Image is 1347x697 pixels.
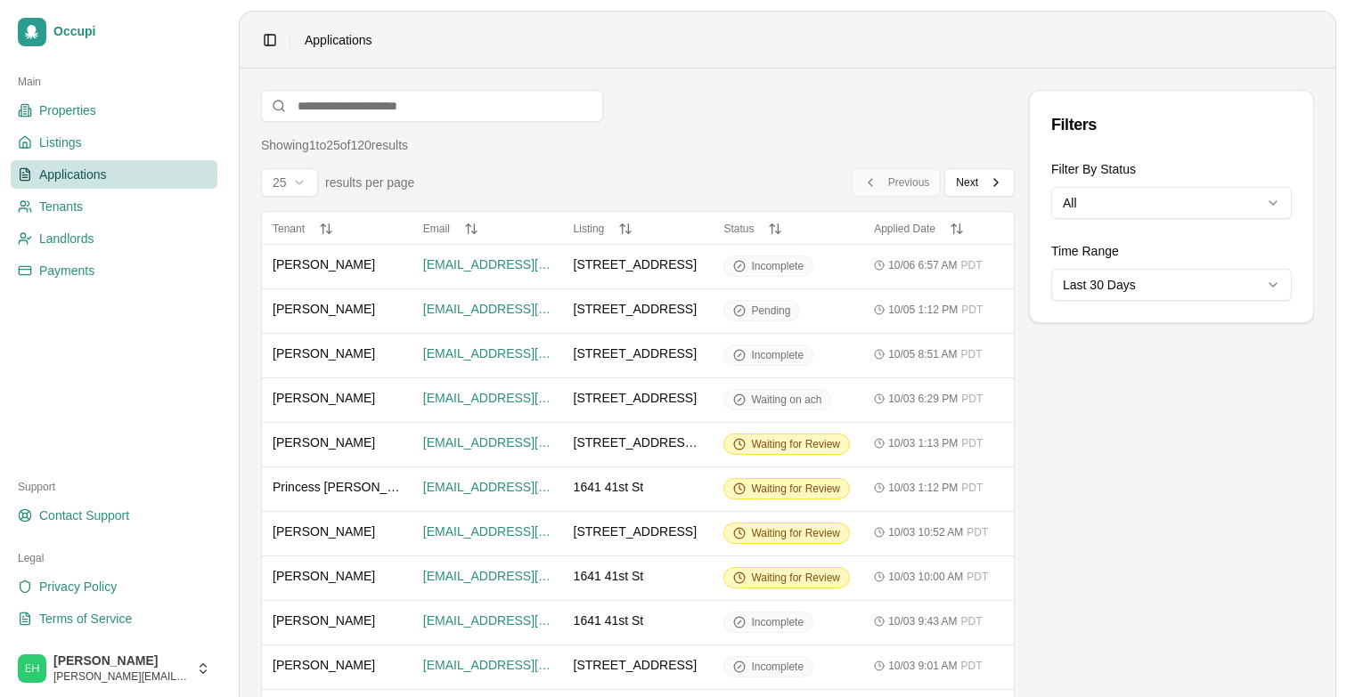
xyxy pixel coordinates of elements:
[11,544,217,572] div: Legal
[1051,112,1292,137] div: Filters
[751,437,840,451] span: Waiting for Review
[273,223,305,235] span: Tenant
[11,224,217,253] a: Landlords
[888,303,958,317] span: 10/05 1:12 PM
[874,222,1003,236] button: Applied Date
[325,174,414,191] span: results per page
[273,567,375,585] span: [PERSON_NAME]
[305,31,372,49] span: Applications
[967,570,988,584] span: PDT
[53,669,189,684] span: [PERSON_NAME][EMAIL_ADDRESS][DOMAIN_NAME]
[574,255,697,273] span: [STREET_ADDRESS]
[574,612,644,629] span: 1641 41st St
[1051,162,1136,176] label: Filter By Status
[423,523,552,540] span: [EMAIL_ADDRESS][DOMAIN_NAME]
[261,136,408,154] div: Showing 1 to 25 of 120 results
[574,478,644,496] span: 1641 41st St
[39,507,129,524] span: Contact Support
[273,612,375,629] span: [PERSON_NAME]
[11,256,217,285] a: Payments
[888,436,958,450] span: 10/03 1:13 PM
[423,656,552,674] span: [EMAIL_ADDRESS][DOMAIN_NAME]
[574,656,697,674] span: [STREET_ADDRESS]
[11,604,217,633] a: Terms of Service
[305,31,372,49] nav: breadcrumb
[574,300,697,318] span: [STREET_ADDRESS]
[11,647,217,690] button: Emily Hart[PERSON_NAME][PERSON_NAME][EMAIL_ADDRESS][DOMAIN_NAME]
[888,258,957,272] span: 10/06 6:57 AM
[751,348,804,362] span: Incomplete
[11,68,217,96] div: Main
[423,344,552,362] span: [EMAIL_ADDRESS][DOMAIN_NAME]
[723,222,853,236] button: Status
[39,578,117,596] span: Privacy Policy
[423,612,552,629] span: [EMAIL_ADDRESS][DOMAIN_NAME]
[423,478,552,496] span: [EMAIL_ADDRESS][DOMAIN_NAME]
[423,300,552,318] span: [EMAIL_ADDRESS][DOMAIN_NAME]
[11,128,217,157] a: Listings
[961,392,983,406] span: PDT
[273,344,375,362] span: [PERSON_NAME]
[53,653,189,669] span: [PERSON_NAME]
[751,304,790,318] span: Pending
[273,255,375,273] span: [PERSON_NAME]
[423,389,552,407] span: [EMAIL_ADDRESS][DOMAIN_NAME]
[273,523,375,540] span: [PERSON_NAME]
[11,572,217,601] a: Privacy Policy
[11,11,217,53] a: Occupi
[273,478,402,496] span: Princess [PERSON_NAME]
[11,96,217,125] a: Properties
[423,434,552,451] span: [EMAIL_ADDRESS][DOMAIN_NAME]
[751,393,821,407] span: Waiting on ach
[961,659,983,673] span: PDT
[967,525,988,539] span: PDT
[11,160,217,189] a: Applications
[39,262,94,280] span: Payments
[423,222,552,236] button: Email
[39,134,81,151] span: Listings
[961,258,983,272] span: PDT
[961,481,983,495] span: PDT
[751,482,840,496] span: Waiting for Review
[273,300,375,318] span: [PERSON_NAME]
[574,344,697,362] span: [STREET_ADDRESS]
[888,347,957,361] span: 10/05 8:51 AM
[888,481,958,495] span: 10/03 1:12 PM
[751,615,804,629] span: Incomplete
[273,656,375,674] span: [PERSON_NAME]
[751,660,804,674] span: Incomplete
[39,610,132,628] span: Terms of Service
[423,223,450,235] span: Email
[574,223,605,235] span: Listing
[273,222,402,236] button: Tenant
[273,389,375,407] span: [PERSON_NAME]
[751,571,840,585] span: Waiting for Review
[723,223,754,235] span: Status
[574,567,644,585] span: 1641 41st St
[944,168,1015,197] button: Next
[888,614,957,628] span: 10/03 9:43 AM
[961,436,983,450] span: PDT
[423,255,552,273] span: [EMAIL_ADDRESS][DOMAIN_NAME]
[11,501,217,530] a: Contact Support
[574,222,703,236] button: Listing
[18,654,46,683] img: Emily Hart
[751,259,804,273] span: Incomplete
[888,392,958,406] span: 10/03 6:29 PM
[888,659,957,673] span: 10/03 9:01 AM
[39,230,94,247] span: Landlords
[574,389,697,407] span: [STREET_ADDRESS]
[53,24,210,40] span: Occupi
[888,525,963,539] span: 10/03 10:52 AM
[956,175,978,190] span: Next
[574,523,697,540] span: [STREET_ADDRESS]
[39,166,107,183] span: Applications
[273,434,375,451] span: [PERSON_NAME]
[1051,244,1119,258] label: Time Range
[11,192,217,221] a: Tenants
[39,198,83,215] span: Tenants
[423,567,552,585] span: [EMAIL_ADDRESS][DOMAIN_NAME]
[11,473,217,501] div: Support
[39,101,96,119] span: Properties
[888,570,963,584] span: 10/03 10:00 AM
